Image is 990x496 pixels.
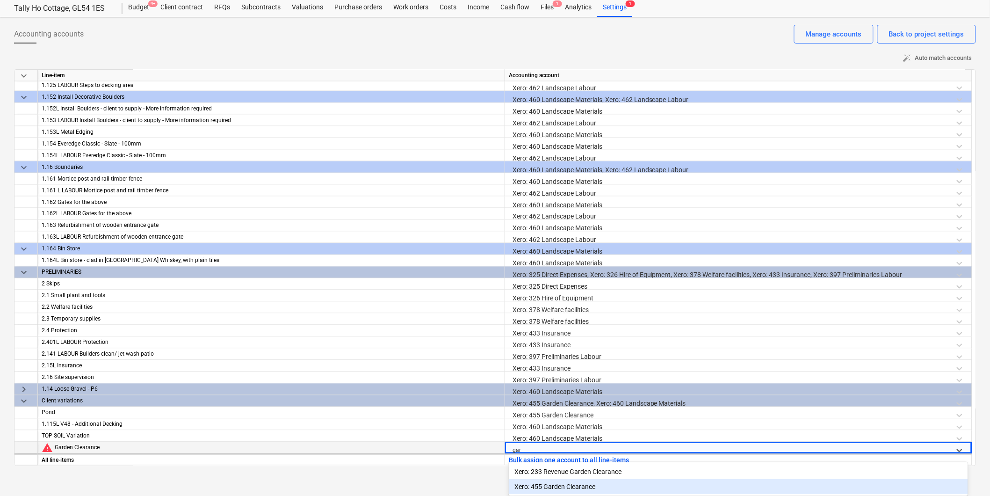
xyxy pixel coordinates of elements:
div: Tally Ho Cottage, GL54 1ES [14,4,111,14]
div: 2.4 Protection [42,325,501,337]
button: Auto match accounts [899,51,976,66]
div: 1.163 Refurbishment of wooden entrance gate [42,220,501,232]
div: 1.14 Loose Gravel - P6 [42,384,501,395]
div: 1.153L Metal Edging [42,126,501,138]
span: No accounting account chosen for line-item. Line-item is not allowed to be connected to cost docu... [42,442,53,453]
div: 2.15L Insurance [42,360,501,372]
span: Auto match accounts [903,53,972,64]
button: Bulk assign one account to all line-items [509,455,629,467]
div: 2.141 LABOUR Builders clean/ jet wash patio [42,349,501,360]
div: 1.162L LABOUR Gates for the above [42,208,501,220]
div: Back to project settings [889,28,964,40]
span: auto_fix_high [903,54,911,62]
div: 1.163L LABOUR Refurbishment of wooden entrance gate [42,232,501,243]
div: Garden Clearance [55,442,501,454]
div: Pond [42,407,501,419]
span: keyboard_arrow_down [18,267,29,278]
span: keyboard_arrow_down [18,70,29,81]
div: All line-items [38,454,505,466]
span: keyboard_arrow_down [18,162,29,173]
div: 1.125 LABOUR Steps to decking area [42,80,501,91]
div: Client variations [42,395,501,407]
div: Accounting account [505,70,972,81]
span: 1 [553,0,562,7]
span: keyboard_arrow_down [18,92,29,103]
div: 1.115L V48 - Additional Decking [42,419,501,430]
div: TOP SOIL Variation [42,430,501,442]
div: 1.164 Bin Store [42,243,501,255]
div: 1.154L LABOUR Everedge Classic - Slate - 100mm [42,150,501,161]
div: 1.161 L LABOUR Mortice post and rail timber fence [42,185,501,197]
div: 1.16 Boundaries [42,161,501,173]
div: 2.16 Site supervision [42,372,501,384]
div: 1.153 LABOUR Install Boulders - client to supply - More information required [42,115,501,126]
div: 2.1 Small plant and tools [42,290,501,302]
button: Manage accounts [794,25,874,44]
div: 1.162 Gates for the above [42,197,501,208]
div: 1.154 Everedge Classic - Slate - 100mm [42,138,501,150]
div: PRELIMINARIES [42,267,501,278]
div: 1.164L Bin store - clad in Pine Anker Stuy Whiskey, with plain tiles [42,255,501,267]
span: Accounting accounts [14,29,84,40]
div: 1.161 Mortice post and rail timber fence [42,173,501,185]
div: Manage accounts [806,28,862,40]
span: keyboard_arrow_right [18,384,29,395]
iframe: Chat Widget [943,451,990,496]
button: Back to project settings [877,25,976,44]
span: 9+ [148,0,158,7]
span: keyboard_arrow_down [18,244,29,255]
div: 2.2 Welfare facilities [42,302,501,314]
div: Xero: 455 Garden Clearance [509,479,968,494]
span: keyboard_arrow_down [18,396,29,407]
div: Xero: 233 Revenue Garden Clearance [509,464,968,479]
div: 1.152L Install Boulders - client to supply - More information required [42,103,501,115]
div: 1.152 Install Decorative Boulders [42,91,501,103]
span: 1 [626,0,635,7]
div: 2.3 Temporary supplies [42,314,501,325]
div: Line-item [38,70,505,81]
div: 2 Skips [42,278,501,290]
div: 2.401L LABOUR Protection [42,337,501,349]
